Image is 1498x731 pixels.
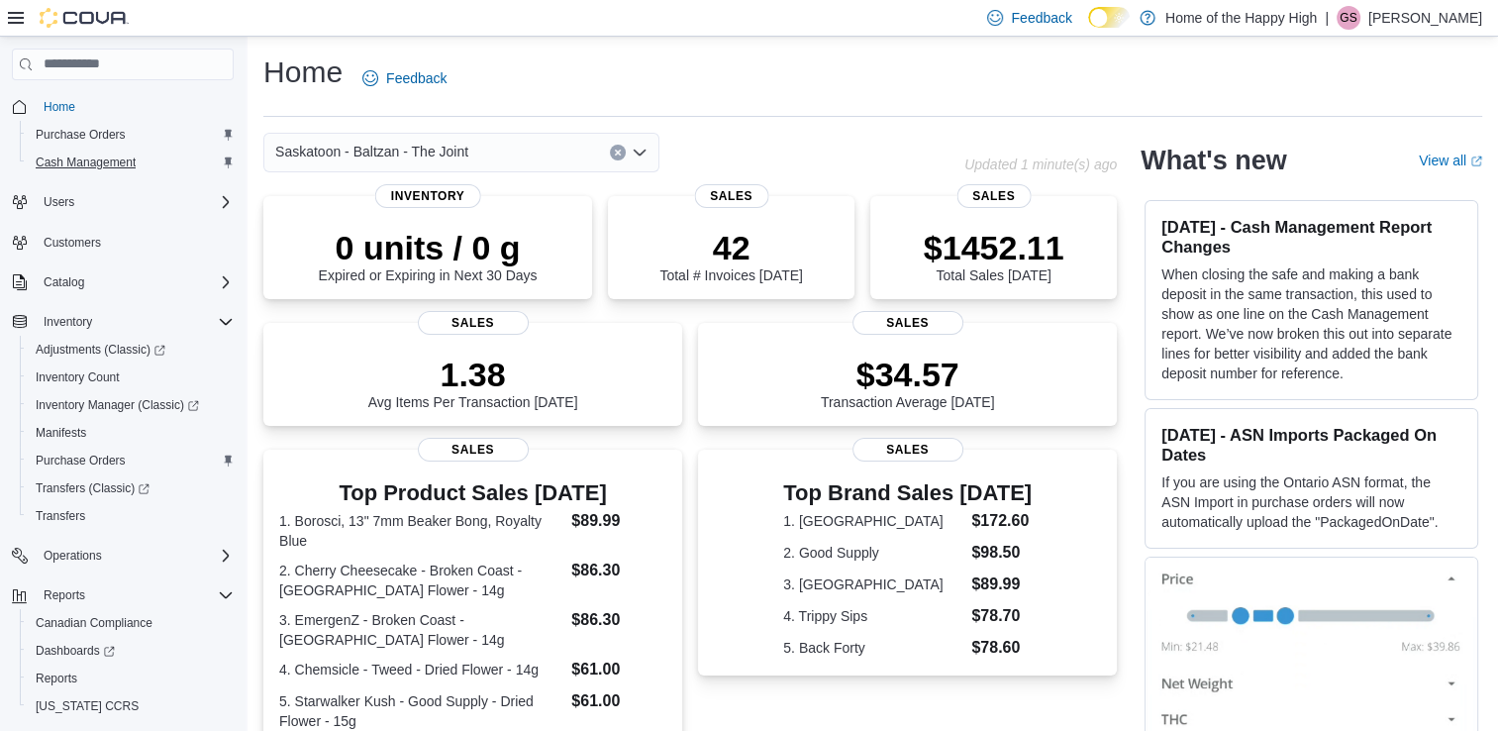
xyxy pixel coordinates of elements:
span: Saskatoon - Baltzan - The Joint [275,140,468,163]
a: Feedback [354,58,454,98]
span: Manifests [36,425,86,441]
input: Dark Mode [1088,7,1130,28]
span: Sales [852,311,963,335]
span: Reports [36,583,234,607]
dt: 5. Back Forty [783,638,963,658]
span: Purchase Orders [36,453,126,469]
span: Purchase Orders [28,123,234,147]
a: Dashboards [28,639,123,663]
button: Home [4,92,242,121]
a: Dashboards [20,637,242,665]
dd: $78.60 [971,636,1032,660]
span: Inventory [36,310,234,334]
a: Purchase Orders [28,123,134,147]
div: Transaction Average [DATE] [821,355,995,410]
dd: $61.00 [571,658,666,681]
span: GS [1340,6,1356,30]
a: Canadian Compliance [28,611,160,635]
svg: External link [1470,156,1482,167]
button: Users [36,190,82,214]
p: $34.57 [821,355,995,394]
a: Adjustments (Classic) [20,336,242,364]
button: Clear input [610,145,626,160]
span: Washington CCRS [28,694,234,718]
dd: $86.30 [571,608,666,632]
dd: $89.99 [571,509,666,533]
span: Inventory Count [28,365,234,389]
span: Reports [44,587,85,603]
span: Inventory Count [36,369,120,385]
div: Expired or Expiring in Next 30 Days [319,228,538,283]
h3: Top Product Sales [DATE] [279,481,666,505]
button: Operations [36,544,110,568]
p: If you are using the Ontario ASN format, the ASN Import in purchase orders will now automatically... [1161,472,1461,532]
h1: Home [263,52,343,92]
span: Feedback [386,68,447,88]
span: Operations [36,544,234,568]
button: Inventory Count [20,364,242,391]
span: Transfers [28,504,234,528]
span: Transfers (Classic) [36,480,150,496]
div: Avg Items Per Transaction [DATE] [368,355,578,410]
span: Customers [44,235,101,251]
span: Reports [36,671,77,686]
a: Adjustments (Classic) [28,338,173,362]
dd: $61.00 [571,689,666,713]
span: Adjustments (Classic) [36,342,165,358]
span: Inventory [44,314,92,330]
span: Transfers (Classic) [28,476,234,500]
span: Operations [44,548,102,564]
span: Dashboards [36,643,115,659]
h3: [DATE] - Cash Management Report Changes [1161,217,1461,257]
span: Users [36,190,234,214]
button: Catalog [36,270,92,294]
a: Transfers (Classic) [28,476,157,500]
button: Open list of options [632,145,648,160]
span: Feedback [1011,8,1071,28]
dt: 5. Starwalker Kush - Good Supply - Dried Flower - 15g [279,691,563,731]
div: Total Sales [DATE] [924,228,1064,283]
p: Updated 1 minute(s) ago [964,157,1117,172]
span: Inventory Manager (Classic) [28,393,234,417]
span: Inventory Manager (Classic) [36,397,199,413]
span: Manifests [28,421,234,445]
p: 42 [659,228,802,267]
span: Catalog [36,270,234,294]
h2: What's new [1141,145,1286,176]
p: [PERSON_NAME] [1368,6,1482,30]
p: $1452.11 [924,228,1064,267]
span: Canadian Compliance [28,611,234,635]
button: Reports [36,583,93,607]
span: Transfers [36,508,85,524]
button: Users [4,188,242,216]
a: View allExternal link [1419,153,1482,168]
a: Purchase Orders [28,449,134,472]
button: Reports [20,665,242,692]
button: Purchase Orders [20,121,242,149]
button: Operations [4,542,242,570]
span: Sales [418,311,529,335]
span: Sales [956,184,1031,208]
dt: 3. [GEOGRAPHIC_DATA] [783,574,963,594]
span: Catalog [44,274,84,290]
img: Cova [40,8,129,28]
dt: 3. EmergenZ - Broken Coast - [GEOGRAPHIC_DATA] Flower - 14g [279,610,563,650]
button: Purchase Orders [20,447,242,474]
a: Customers [36,231,109,255]
p: 1.38 [368,355,578,394]
a: Inventory Manager (Classic) [20,391,242,419]
dt: 2. Good Supply [783,543,963,563]
dt: 1. [GEOGRAPHIC_DATA] [783,511,963,531]
span: Cash Management [28,151,234,174]
dt: 4. Chemsicle - Tweed - Dried Flower - 14g [279,660,563,679]
dt: 1. Borosci, 13" 7mm Beaker Bong, Royalty Blue [279,511,563,551]
a: Home [36,95,83,119]
span: [US_STATE] CCRS [36,698,139,714]
a: Transfers [28,504,93,528]
a: Reports [28,667,85,690]
button: Canadian Compliance [20,609,242,637]
span: Home [36,94,234,119]
dd: $98.50 [971,541,1032,565]
span: Users [44,194,74,210]
span: Sales [418,438,529,462]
